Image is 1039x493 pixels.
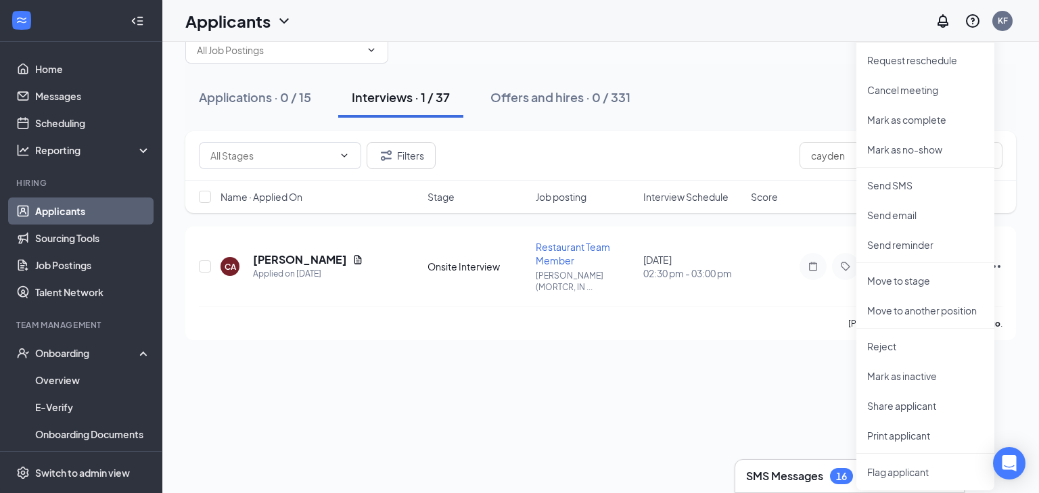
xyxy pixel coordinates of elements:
svg: Document [352,254,363,265]
a: Talent Network [35,279,151,306]
div: [DATE] [643,253,743,280]
a: Scheduling [35,110,151,137]
span: Interview Schedule [643,190,729,204]
p: [PERSON_NAME] (MORTCR, IN ... [536,270,635,293]
a: Applicants [35,197,151,225]
h1: Applicants [185,9,271,32]
input: All Stages [210,148,333,163]
div: Onsite Interview [428,260,527,273]
svg: WorkstreamLogo [15,14,28,27]
a: Overview [35,367,151,394]
div: 16 [836,471,847,482]
svg: UserCheck [16,346,30,360]
svg: ChevronDown [366,45,377,55]
svg: ChevronDown [339,150,350,161]
a: E-Verify [35,394,151,421]
a: Onboarding Documents [35,421,151,448]
div: Switch to admin view [35,466,130,479]
svg: Filter [378,147,394,164]
svg: Note [805,261,821,272]
input: Search in interviews [800,142,1002,169]
div: Open Intercom Messenger [993,447,1025,479]
button: Filter Filters [367,142,436,169]
svg: Analysis [16,143,30,157]
svg: ChevronDown [276,13,292,29]
svg: Tag [837,261,854,272]
span: Name · Applied On [221,190,302,204]
a: Sourcing Tools [35,225,151,252]
a: Job Postings [35,252,151,279]
div: CA [225,261,236,273]
svg: Notifications [935,13,951,29]
a: Home [35,55,151,83]
div: Onboarding [35,346,139,360]
h5: [PERSON_NAME] [253,252,347,267]
p: [PERSON_NAME] interviewed . [848,318,1002,329]
span: 02:30 pm - 03:00 pm [643,266,743,280]
div: Applied on [DATE] [253,267,363,281]
div: KF [998,15,1008,26]
span: Stage [428,190,455,204]
svg: Collapse [131,14,144,28]
a: Activity log [35,448,151,475]
a: Messages [35,83,151,110]
div: Hiring [16,177,148,189]
span: Restaurant Team Member [536,241,610,266]
h3: SMS Messages [746,469,823,484]
div: Offers and hires · 0 / 331 [490,89,630,105]
svg: QuestionInfo [965,13,981,29]
span: Score [751,190,778,204]
input: All Job Postings [197,43,361,57]
div: Team Management [16,319,148,331]
svg: Settings [16,466,30,479]
div: Interviews · 1 / 37 [352,89,450,105]
div: Reporting [35,143,152,157]
div: Applications · 0 / 15 [199,89,311,105]
p: Move to stage [867,274,984,287]
span: Job posting [536,190,586,204]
